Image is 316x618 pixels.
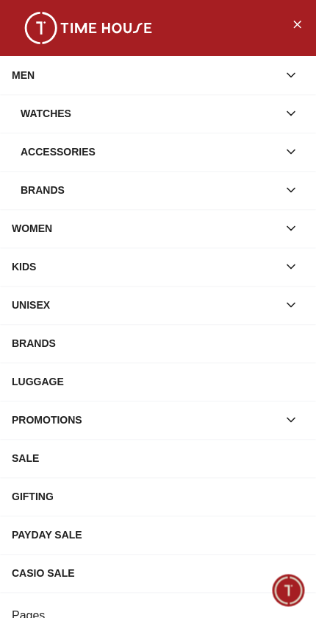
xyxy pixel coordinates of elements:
[12,407,278,433] div: PROMOTIONS
[12,253,278,280] div: KIDS
[12,330,304,357] div: BRANDS
[273,575,305,607] div: Chat Widget
[12,368,304,395] div: LUGGAGE
[12,292,278,318] div: UNISEX
[21,100,278,127] div: Watches
[12,560,304,586] div: CASIO SALE
[21,138,278,165] div: Accessories
[12,445,304,471] div: SALE
[12,522,304,548] div: PAYDAY SALE
[285,12,309,35] button: Close Menu
[12,215,278,242] div: WOMEN
[15,12,162,44] img: ...
[12,483,304,510] div: GIFTING
[12,62,278,88] div: MEN
[21,177,278,203] div: Brands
